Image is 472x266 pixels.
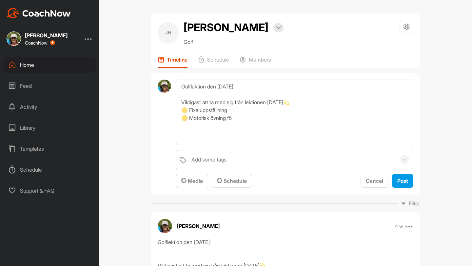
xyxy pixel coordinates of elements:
[395,223,403,230] p: 4 w
[409,199,420,207] p: Filter
[4,99,96,115] div: Activity
[276,26,281,29] img: arrow-down
[212,174,252,188] button: Schedule
[397,178,408,184] span: Post
[184,38,284,46] p: Golf
[184,20,268,35] h2: [PERSON_NAME]
[4,182,96,199] div: Support & FAQ
[249,56,271,63] p: Members
[4,161,96,178] div: Schedule
[176,80,413,145] textarea: Golflektion den [DATE] Viktigast att ta med sig från lektionen [DATE]💫 🟡 Fixa uppställning 🟡 Moto...
[191,156,228,163] div: Add some tags.
[4,120,96,136] div: Library
[158,22,179,43] div: JH
[7,31,21,46] img: square_db8f7d086adbe3690d9432663fb239a8.jpg
[158,219,172,233] img: avatar
[361,174,388,188] button: Cancel
[176,174,208,188] button: Media
[4,78,96,94] div: Feed
[25,40,55,46] div: CoachNow
[158,80,171,93] img: avatar
[366,178,383,184] span: Cancel
[392,174,413,188] button: Post
[167,56,187,63] p: Timeline
[217,178,247,184] span: Schedule
[181,178,203,184] span: Media
[4,141,96,157] div: Templates
[25,33,68,38] div: [PERSON_NAME]
[4,57,96,73] div: Home
[177,222,220,230] p: [PERSON_NAME]
[207,56,229,63] p: Schedule
[7,8,71,18] img: CoachNow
